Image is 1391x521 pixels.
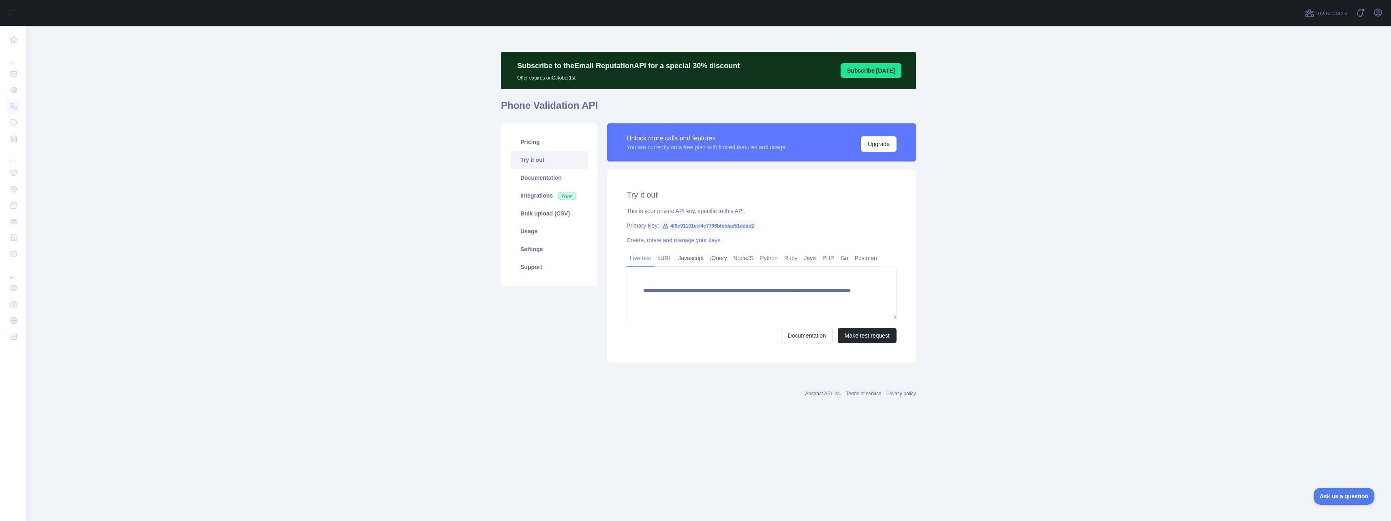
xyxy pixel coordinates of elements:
[838,328,897,343] button: Make test request
[837,252,852,265] a: Go
[819,252,837,265] a: PHP
[511,133,588,151] a: Pricing
[841,63,901,78] button: Subscribe [DATE]
[730,252,757,265] a: NodeJS
[861,136,897,152] button: Upgrade
[511,205,588,222] a: Bulk upload (CSV)
[6,263,19,279] div: ...
[757,252,781,265] a: Python
[501,99,916,118] h1: Phone Validation API
[805,391,841,396] a: Abstract API Inc.
[675,252,707,265] a: Javascript
[6,148,19,164] div: ...
[852,252,880,265] a: Postman
[517,60,740,71] p: Subscribe to the Email Reputation API for a special 30 % discount
[558,192,576,200] span: New
[511,258,588,276] a: Support
[511,151,588,169] a: Try it out
[627,133,785,143] div: Unlock more calls and features
[781,328,833,343] a: Documentation
[511,187,588,205] a: Integrations New
[1316,9,1347,18] span: Invite users
[627,237,720,243] a: Create, rotate and manage your keys
[707,252,730,265] a: jQuery
[659,220,757,232] span: 4f9c91101ecf4c7796bfefdae51ddde2
[1303,6,1349,19] button: Invite users
[627,222,897,230] div: Primary Key:
[517,71,740,81] p: Offer expires on October 1st.
[627,207,897,215] div: This is your private API key, specific to this API.
[627,252,654,265] a: Live test
[511,240,588,258] a: Settings
[886,391,916,396] a: Privacy policy
[801,252,820,265] a: Java
[6,49,19,65] div: ...
[627,189,897,200] h2: Try it out
[654,252,675,265] a: cURL
[846,391,881,396] a: Terms of service
[511,222,588,240] a: Usage
[1314,488,1375,505] iframe: Toggle Customer Support
[627,143,785,151] div: You are currently on a free plan with limited features and usage
[511,169,588,187] a: Documentation
[781,252,801,265] a: Ruby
